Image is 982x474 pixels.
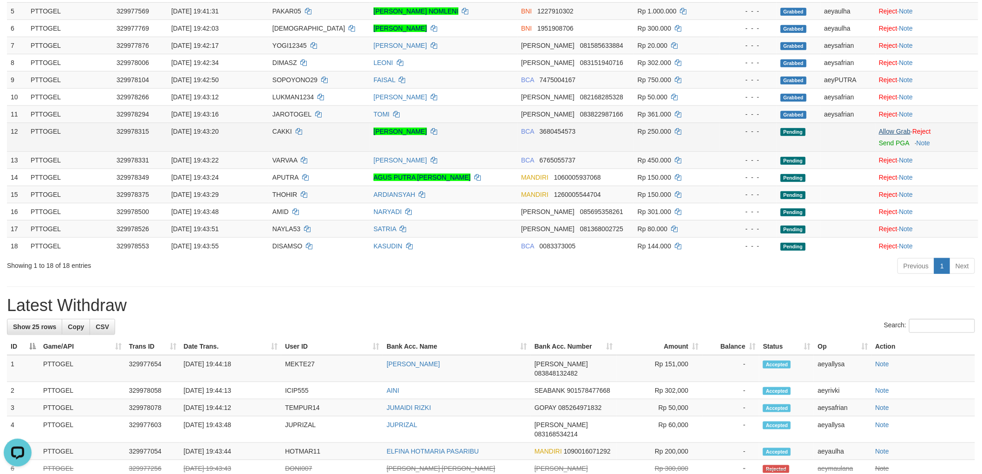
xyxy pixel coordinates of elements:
a: AGUS PUTRA [PERSON_NAME] [374,174,471,181]
td: [DATE] 19:44:18 [180,355,282,382]
span: 329978349 [116,174,149,181]
td: [DATE] 19:44:13 [180,382,282,399]
a: Note [899,208,913,215]
span: Accepted [763,387,791,395]
th: Balance: activate to sort column ascending [703,338,760,355]
span: CAKKI [272,128,292,135]
span: Pending [781,174,806,182]
span: [PERSON_NAME] [535,360,588,368]
a: SATRIA [374,225,396,233]
a: Copy [62,319,90,335]
span: 329977769 [116,25,149,32]
a: Note [899,174,913,181]
td: [DATE] 19:43:48 [180,416,282,443]
span: Rp 450.000 [638,156,671,164]
span: Copy 083848132482 to clipboard [535,370,578,377]
span: Copy 1090016071292 to clipboard [564,448,611,455]
a: Note [899,7,913,15]
a: Reject [879,174,898,181]
a: Note [899,25,913,32]
span: SEABANK [535,387,565,394]
span: Copy 085695358261 to clipboard [580,208,623,215]
span: Pending [781,191,806,199]
span: Copy 083168534214 to clipboard [535,430,578,438]
span: Copy 083822987166 to clipboard [580,110,623,118]
a: Reject [879,93,898,101]
span: Accepted [763,448,791,456]
a: Reject [879,156,898,164]
td: 329977654 [125,355,180,382]
span: BCA [521,156,534,164]
a: Note [875,387,889,394]
td: PTTOGEL [27,169,113,186]
td: - [703,399,760,416]
span: Copy 1060005937068 to clipboard [554,174,601,181]
span: Grabbed [781,111,807,119]
td: PTTOGEL [27,54,113,71]
td: 10 [7,88,27,105]
a: JUMAIDI RIZKI [387,404,431,411]
th: Date Trans.: activate to sort column ascending [180,338,282,355]
span: VARVAA [272,156,297,164]
td: PTTOGEL [27,37,113,54]
span: [PERSON_NAME] [521,59,575,66]
th: Amount: activate to sort column ascending [617,338,703,355]
td: PTTOGEL [27,71,113,88]
span: AMID [272,208,289,215]
td: JUPRIZAL [281,416,383,443]
span: [DATE] 19:43:20 [171,128,219,135]
span: Grabbed [781,25,807,33]
td: 18 [7,237,27,254]
span: 329978294 [116,110,149,118]
div: - - - [724,224,773,234]
td: PTTOGEL [27,19,113,37]
td: aeysafrian [820,88,875,105]
span: Copy 901578477668 to clipboard [567,387,610,394]
span: Copy 7475004167 to clipboard [540,76,576,84]
span: [DATE] 19:43:12 [171,93,219,101]
td: 7 [7,37,27,54]
td: aeyallysa [814,355,872,382]
a: ARDIANSYAH [374,191,415,198]
td: 8 [7,54,27,71]
td: · [875,88,978,105]
span: BCA [521,128,534,135]
span: 329977569 [116,7,149,15]
td: · [875,37,978,54]
span: Rp 301.000 [638,208,671,215]
div: - - - [724,127,773,136]
td: · [875,203,978,220]
a: Note [917,139,930,147]
span: [PERSON_NAME] [521,93,575,101]
th: ID: activate to sort column descending [7,338,39,355]
a: Reject [879,225,898,233]
td: · [875,151,978,169]
td: HOTMAR11 [281,443,383,460]
span: SOPOYONO29 [272,76,317,84]
td: aeyrivki [814,382,872,399]
span: 329978331 [116,156,149,164]
td: 9 [7,71,27,88]
td: · [875,220,978,237]
a: Note [899,42,913,49]
td: aeyaulha [814,443,872,460]
h1: Latest Withdraw [7,296,975,315]
td: 329977603 [125,416,180,443]
td: PTTOGEL [39,399,125,416]
td: · [875,123,978,151]
td: ICIP555 [281,382,383,399]
span: BCA [521,242,534,250]
td: 12 [7,123,27,151]
td: PTTOGEL [39,355,125,382]
span: Grabbed [781,77,807,84]
span: [DATE] 19:43:55 [171,242,219,250]
a: TOMI [374,110,390,118]
span: 329977876 [116,42,149,49]
td: aeyallysa [814,416,872,443]
span: Rp 50.000 [638,93,668,101]
a: Reject [912,128,931,135]
div: - - - [724,207,773,216]
span: 329978104 [116,76,149,84]
td: 1 [7,355,39,382]
td: · [875,71,978,88]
